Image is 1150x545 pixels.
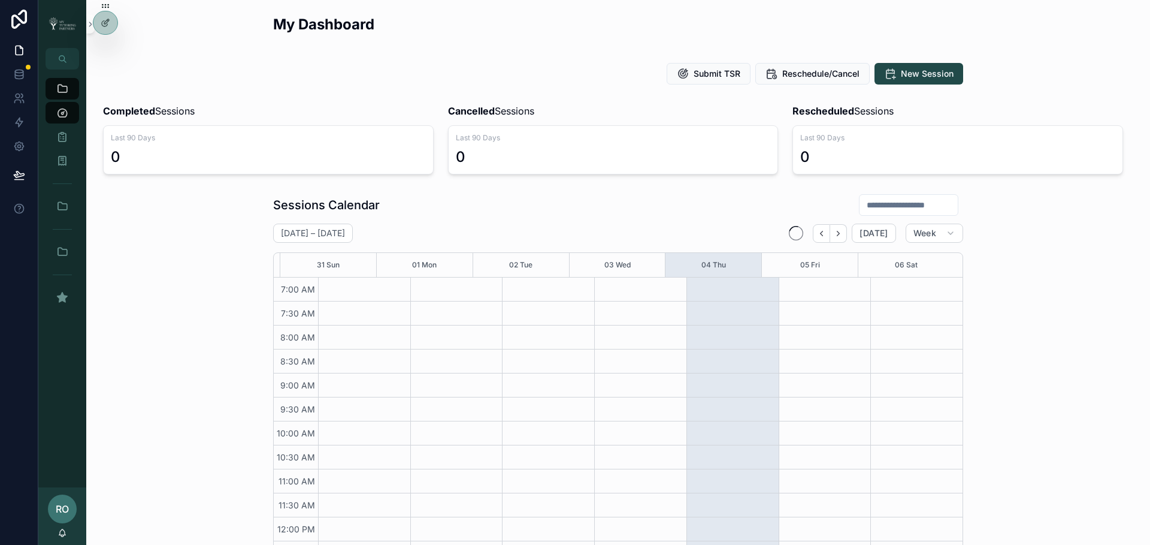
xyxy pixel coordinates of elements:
h1: Sessions Calendar [273,197,380,213]
button: Week [906,224,963,243]
button: Submit TSR [667,63,750,85]
span: 12:00 PM [274,524,318,534]
strong: Cancelled [448,105,495,117]
strong: Completed [103,105,155,117]
button: Next [830,224,847,243]
span: Last 90 Days [456,133,771,143]
strong: Rescheduled [792,105,854,117]
button: 06 Sat [895,253,918,277]
span: RO [56,502,69,516]
button: 01 Mon [412,253,437,277]
span: Reschedule/Cancel [782,68,860,80]
span: Last 90 Days [800,133,1115,143]
span: 8:30 AM [277,356,318,366]
span: 9:00 AM [277,380,318,390]
h2: [DATE] – [DATE] [281,227,345,239]
span: 10:00 AM [274,428,318,438]
div: 0 [111,147,120,167]
span: 11:00 AM [276,476,318,486]
button: Back [813,224,830,243]
img: App logo [46,16,79,32]
button: Reschedule/Cancel [755,63,870,85]
span: Week [913,228,936,239]
button: [DATE] [852,224,895,243]
span: [DATE] [860,228,888,239]
button: 04 Thu [701,253,726,277]
div: 0 [800,147,810,167]
span: 7:00 AM [278,284,318,294]
button: 02 Tue [509,253,532,277]
span: 9:30 AM [277,404,318,414]
span: 7:30 AM [278,308,318,318]
span: Sessions [448,104,534,118]
span: Sessions [103,104,195,118]
button: 05 Fri [800,253,820,277]
span: New Session [901,68,954,80]
span: 10:30 AM [274,452,318,462]
button: 31 Sun [317,253,340,277]
h2: My Dashboard [273,14,374,34]
button: 03 Wed [604,253,631,277]
div: 0 [456,147,465,167]
button: New Session [874,63,963,85]
div: scrollable content [38,70,86,324]
span: Sessions [792,104,894,118]
span: Submit TSR [694,68,740,80]
span: 11:30 AM [276,500,318,510]
span: Last 90 Days [111,133,426,143]
span: 8:00 AM [277,332,318,342]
